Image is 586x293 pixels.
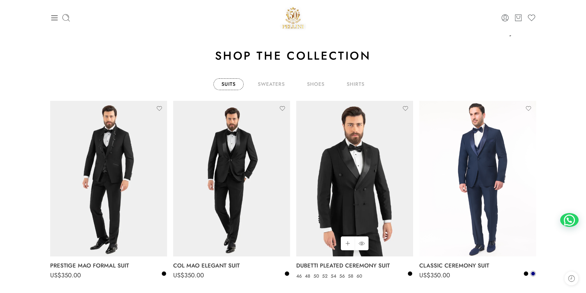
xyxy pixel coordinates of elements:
img: Pellini [280,5,306,31]
a: 56 [338,273,346,280]
a: PRESTIGE MAO FORMAL SUIT [50,259,167,272]
a: Login / Register [501,14,509,22]
span: US$ [419,271,430,280]
a: 50 [312,273,321,280]
a: 48 [303,273,312,280]
a: shoes [299,78,333,90]
a: Select options for “DUBETTI PLEATED CEREMONY SUIT” [341,236,355,250]
a: Black [407,271,413,276]
a: 58 [346,273,355,280]
bdi: 350.00 [173,271,204,280]
a: 46 [295,273,303,280]
a: Pellini - [280,5,306,31]
a: sweaters [250,78,293,90]
a: QUICK SHOP [355,236,369,250]
a: shirts [339,78,373,90]
a: Black [523,271,529,276]
a: DUBETTI PLEATED CEREMONY SUIT [296,259,413,272]
a: Navy [530,271,536,276]
span: US$ [50,271,61,280]
bdi: 350.00 [419,271,450,280]
a: COL MAO ELEGANT SUIT [173,259,290,272]
span: US$ [173,271,184,280]
a: Suits [213,78,244,90]
a: Black [284,271,290,276]
a: CLASSIC CEREMONY SUIT [419,259,536,272]
a: Black [161,271,167,276]
bdi: 400.00 [296,271,328,280]
a: Cart [514,14,523,22]
a: 52 [321,273,329,280]
a: 60 [355,273,364,280]
bdi: 350.00 [50,271,81,280]
a: Wishlist [527,14,536,22]
a: 54 [329,273,338,280]
h2: Shop the collection [50,48,536,63]
span: US$ [296,271,307,280]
